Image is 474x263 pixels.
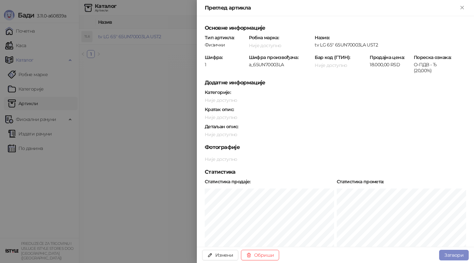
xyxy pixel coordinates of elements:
[205,143,466,151] h5: Фотографије
[205,156,237,162] span: Није доступно
[241,250,279,260] button: Обриши
[205,131,237,137] span: Није доступно
[249,35,279,41] strong: Робна марка :
[204,42,247,48] div: Физички
[205,79,466,87] h5: Додатне информације
[205,179,250,185] strong: Статистика продаје :
[315,62,347,68] span: Није доступно
[249,43,281,48] span: Није доступно
[205,114,237,120] span: Није доступно
[337,179,384,185] strong: Статистика промета :
[314,42,467,48] div: tv LG 65'' 65UN70003LA UST2
[369,62,412,68] div: 18.000,00 RSD
[249,54,299,60] strong: Шифра произвођача :
[248,62,313,68] div: a_65UN70003LA
[205,4,458,12] div: Преглед артикла
[205,54,223,60] strong: Шифра :
[205,89,231,95] strong: Категорије :
[458,4,466,12] button: Close
[205,168,466,176] h5: Статистика
[205,97,237,103] span: Није доступно
[205,106,234,112] strong: Кратак опис :
[414,54,451,60] strong: Пореска ознака :
[205,35,234,41] strong: Тип артикла :
[413,62,456,73] div: О-ПДВ - Ђ (20,00%)
[202,250,238,260] button: Измени
[439,250,469,260] button: Затвори
[204,62,247,68] div: 1
[315,54,350,60] strong: Бар код (ГТИН) :
[315,35,329,41] strong: Назив :
[370,54,404,60] strong: Продајна цена :
[205,24,466,32] h5: Основне информације
[205,124,238,130] strong: Детаљан опис :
